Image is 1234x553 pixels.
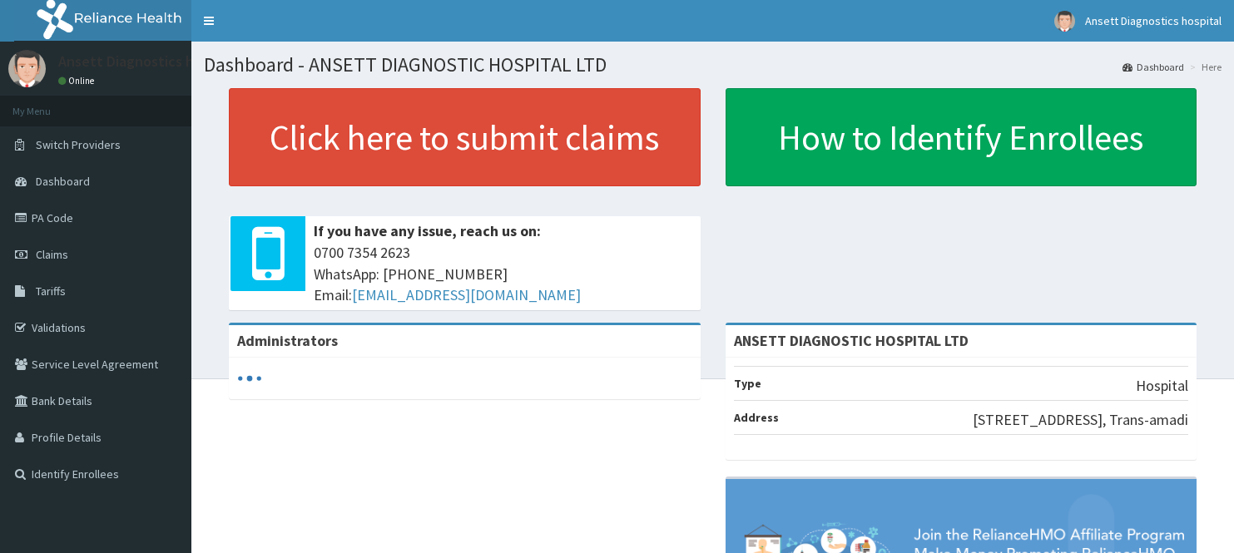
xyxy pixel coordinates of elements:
img: User Image [1054,11,1075,32]
span: Dashboard [36,174,90,189]
span: Tariffs [36,284,66,299]
img: User Image [8,50,46,87]
a: [EMAIL_ADDRESS][DOMAIN_NAME] [352,285,581,304]
span: Switch Providers [36,137,121,152]
strong: ANSETT DIAGNOSTIC HOSPITAL LTD [734,331,969,350]
span: Ansett Diagnostics hospital [1085,13,1222,28]
p: [STREET_ADDRESS], Trans-amadi [973,409,1188,431]
a: Dashboard [1122,60,1184,74]
p: Ansett Diagnostics hospital [58,54,239,69]
b: Address [734,410,779,425]
h1: Dashboard - ANSETT DIAGNOSTIC HOSPITAL LTD [204,54,1222,76]
span: Claims [36,247,68,262]
b: Administrators [237,331,338,350]
li: Here [1186,60,1222,74]
a: How to Identify Enrollees [726,88,1197,186]
b: If you have any issue, reach us on: [314,221,541,240]
span: 0700 7354 2623 WhatsApp: [PHONE_NUMBER] Email: [314,242,692,306]
p: Hospital [1136,375,1188,397]
a: Online [58,75,98,86]
b: Type [734,376,761,391]
svg: audio-loading [237,366,262,391]
a: Click here to submit claims [229,88,701,186]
